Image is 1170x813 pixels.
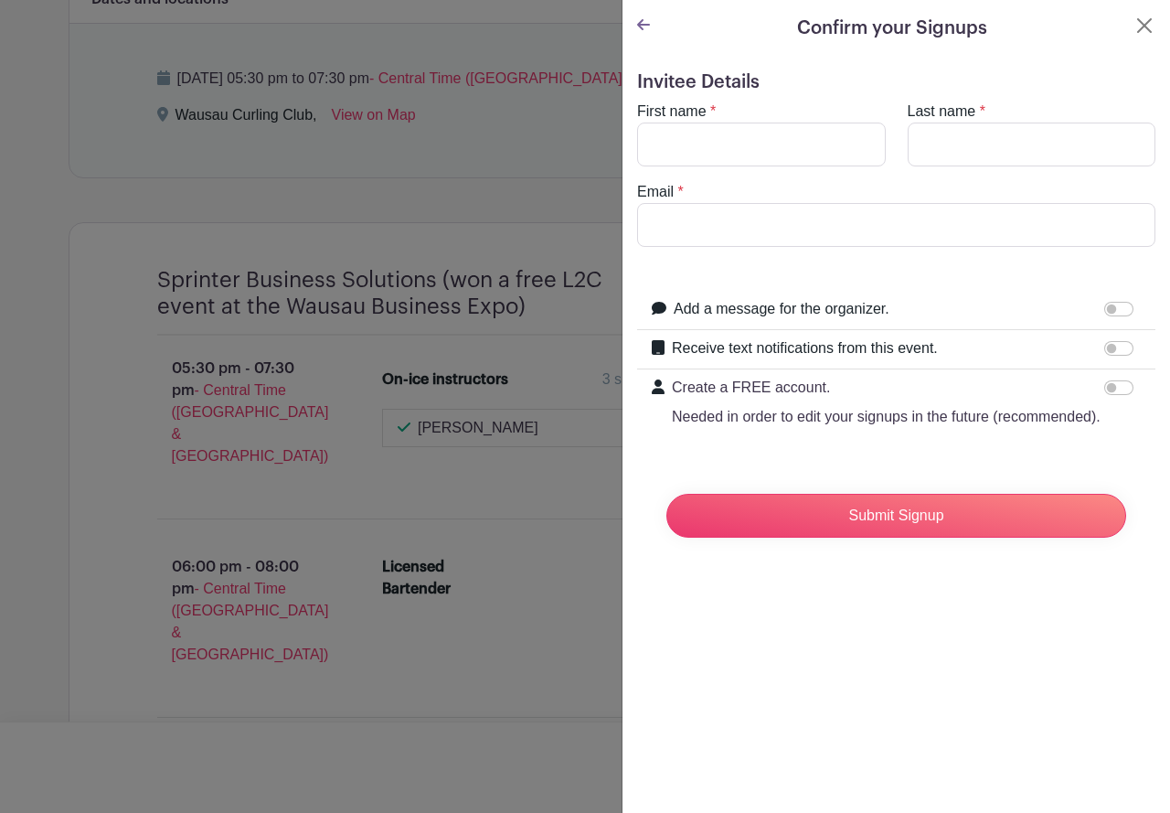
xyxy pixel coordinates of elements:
[637,181,674,203] label: Email
[1133,15,1155,37] button: Close
[674,298,889,320] label: Add a message for the organizer.
[666,494,1126,538] input: Submit Signup
[672,377,1101,399] p: Create a FREE account.
[637,71,1155,93] h5: Invitee Details
[797,15,987,42] h5: Confirm your Signups
[637,101,707,123] label: First name
[672,337,938,359] label: Receive text notifications from this event.
[908,101,976,123] label: Last name
[672,406,1101,428] p: Needed in order to edit your signups in the future (recommended).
